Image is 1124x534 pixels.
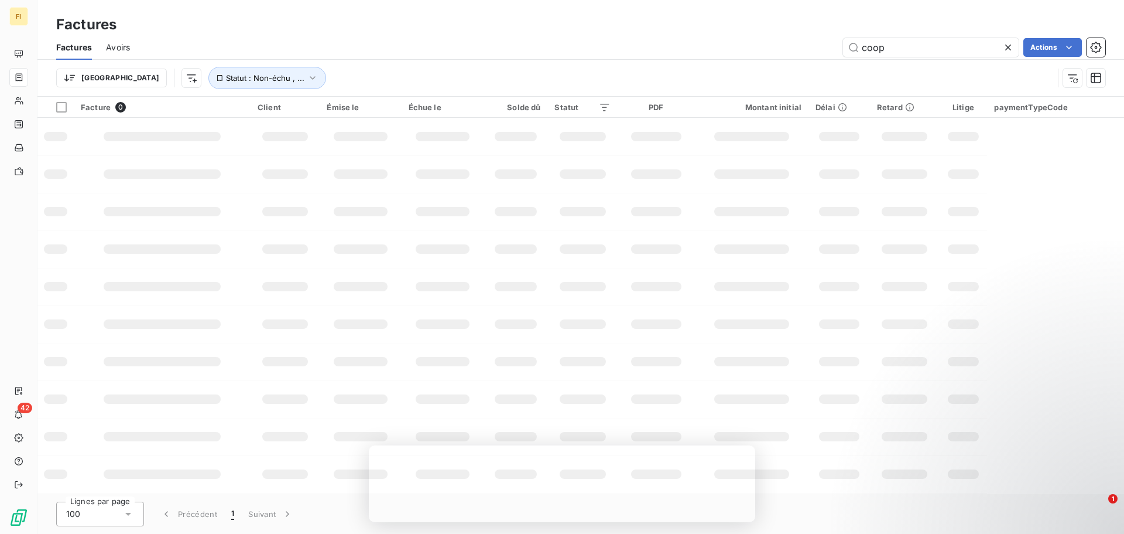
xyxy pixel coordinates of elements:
button: Précédent [153,502,224,526]
iframe: Enquête de LeanPay [369,445,755,522]
div: Retard [877,103,932,112]
div: Émise le [327,103,394,112]
iframe: Intercom notifications message [890,420,1124,502]
button: [GEOGRAPHIC_DATA] [56,69,167,87]
input: Rechercher [843,38,1019,57]
span: Facture [81,103,111,112]
span: Avoirs [106,42,130,53]
div: Litige [946,103,980,112]
iframe: Intercom live chat [1084,494,1112,522]
span: 0 [115,102,126,113]
span: Statut : Non-échu , ... [226,73,304,83]
button: Statut : Non-échu , ... [208,67,326,89]
span: 100 [66,508,80,520]
div: Délai [815,103,863,112]
button: Suivant [241,502,300,526]
h3: Factures [56,14,116,35]
span: 42 [18,403,32,413]
div: PDF [625,103,687,112]
button: Actions [1023,38,1082,57]
span: 1 [1108,494,1118,504]
span: Factures [56,42,92,53]
div: Statut [554,103,611,112]
div: Montant initial [702,103,801,112]
button: 1 [224,502,241,526]
span: 1 [231,508,234,520]
div: Client [258,103,313,112]
div: FI [9,7,28,26]
div: Échue le [409,103,477,112]
div: paymentTypeCode [994,103,1117,112]
img: Logo LeanPay [9,508,28,527]
div: Solde dû [491,103,540,112]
